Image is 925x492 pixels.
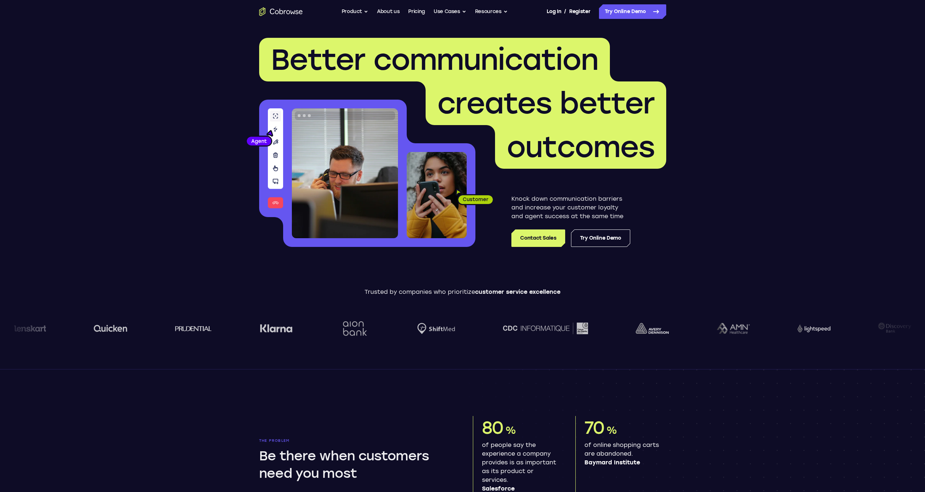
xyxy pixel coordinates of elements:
[584,458,660,467] span: Baymard Institute
[584,441,660,467] p: of online shopping carts are abandoned.
[377,4,399,19] a: About us
[475,4,508,19] button: Resources
[599,4,666,19] a: Try Online Demo
[606,424,617,436] span: %
[503,323,588,334] img: CDC Informatique
[271,42,598,77] span: Better communication
[475,288,560,295] span: customer service excellence
[505,424,516,436] span: %
[717,323,750,334] img: AMN Healthcare
[407,152,467,238] img: A customer holding their phone
[511,195,630,221] p: Knock down communication barriers and increase your customer loyalty and agent success at the sam...
[260,324,293,333] img: Klarna
[342,4,369,19] button: Product
[547,4,561,19] a: Log In
[175,325,212,331] img: prudential
[571,229,630,247] a: Try Online Demo
[292,108,398,238] img: A customer support agent talking on the phone
[437,86,655,121] span: creates better
[259,7,303,16] a: Go to the home page
[259,439,453,443] p: The problem
[507,129,655,164] span: outcomes
[94,323,128,334] img: quicken
[636,323,669,334] img: avery-dennison
[259,447,450,482] h2: Be there when customers need you most
[408,4,425,19] a: Pricing
[340,314,370,343] img: Aion Bank
[564,7,566,16] span: /
[482,417,504,438] span: 80
[797,324,831,332] img: Lightspeed
[417,323,455,334] img: Shiftmed
[584,417,605,438] span: 70
[434,4,466,19] button: Use Cases
[511,229,565,247] a: Contact Sales
[569,4,590,19] a: Register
